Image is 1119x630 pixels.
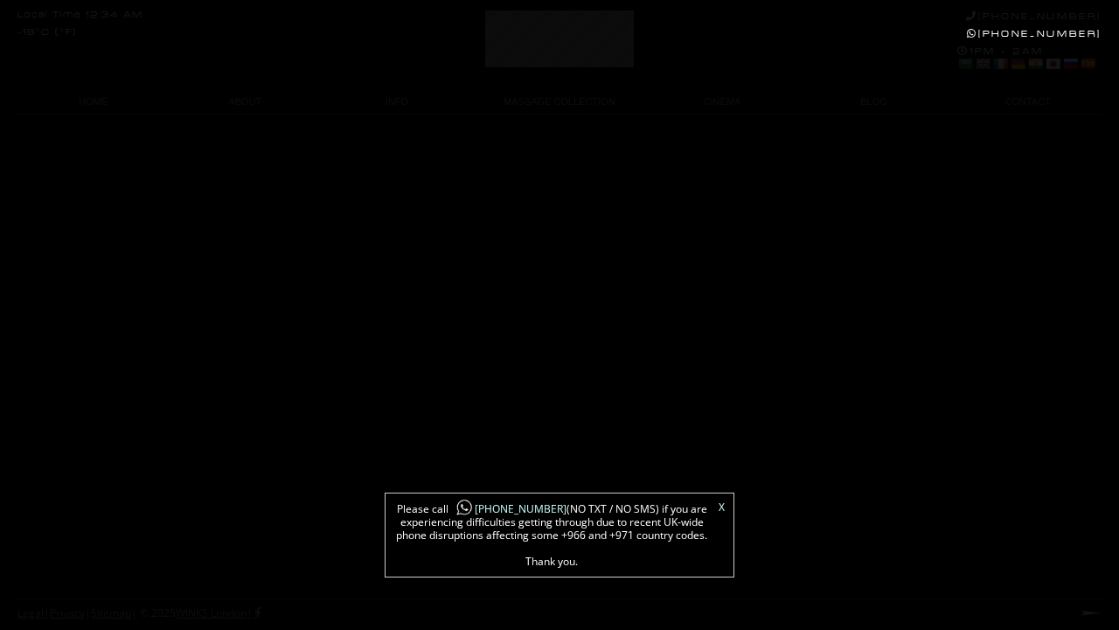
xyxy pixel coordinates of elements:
[719,502,725,513] a: X
[966,10,1102,22] a: [PHONE_NUMBER]
[967,28,1102,39] a: [PHONE_NUMBER]
[1027,57,1043,71] a: Hindi
[455,499,473,517] img: whatsapp-icon1.png
[448,501,566,516] a: [PHONE_NUMBER]
[1062,57,1078,71] a: Russian
[321,90,473,114] a: INFO
[394,502,709,568] span: Please call (NO TXT / NO SMS) if you are experiencing difficulties getting through due to recent ...
[50,605,85,620] a: Privacy
[1080,57,1095,71] a: Spanish
[17,10,143,20] div: Local Time 12:34 AM
[170,90,322,114] a: ABOUT
[957,57,973,71] a: Arabic
[17,90,170,114] a: HOME
[17,28,77,38] div: -18°C (°F)
[17,599,261,627] div: | | | © 2025 |
[91,605,131,620] a: Sitemap
[1081,610,1102,616] a: Next
[1045,57,1060,71] a: Japanese
[473,90,646,114] a: MASSAGE COLLECTION
[798,90,950,114] a: BLOG
[646,90,798,114] a: CINEMA
[975,57,990,71] a: English
[176,605,247,620] a: WINKS London
[17,605,44,620] a: Legal
[992,57,1008,71] a: French
[1010,57,1025,71] a: German
[957,45,1102,73] div: 1PM - 2AM
[949,90,1102,114] a: CONTACT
